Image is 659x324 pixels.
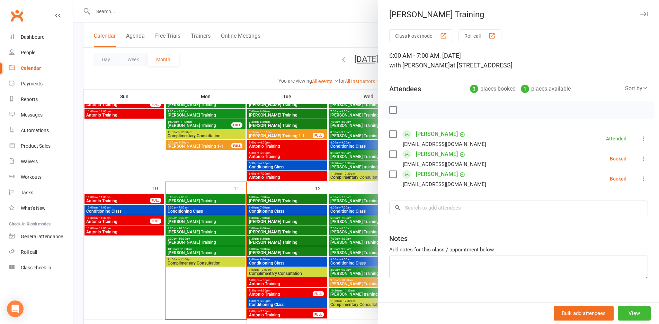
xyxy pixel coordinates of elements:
[470,85,478,93] div: 3
[21,143,51,149] div: Product Sales
[9,123,73,138] a: Automations
[21,205,46,211] div: What's New
[9,76,73,92] a: Payments
[9,107,73,123] a: Messages
[9,154,73,169] a: Waivers
[21,128,49,133] div: Automations
[521,85,529,93] div: 1
[416,169,458,180] a: [PERSON_NAME]
[21,96,38,102] div: Reports
[21,159,38,164] div: Waivers
[9,45,73,61] a: People
[458,29,501,42] button: Roll call
[403,160,486,169] div: [EMAIL_ADDRESS][DOMAIN_NAME]
[389,62,450,69] span: with [PERSON_NAME]
[389,29,453,42] button: Class kiosk mode
[450,62,513,69] span: at [STREET_ADDRESS]
[610,156,626,161] div: Booked
[389,201,648,215] input: Search to add attendees
[521,84,571,94] div: places available
[21,112,43,118] div: Messages
[378,10,659,19] div: [PERSON_NAME] Training
[21,265,51,270] div: Class check-in
[625,84,648,93] div: Sort by
[389,234,408,243] div: Notes
[389,51,648,70] div: 6:00 AM - 7:00 AM, [DATE]
[21,234,63,239] div: General attendance
[403,180,486,189] div: [EMAIL_ADDRESS][DOMAIN_NAME]
[606,136,626,141] div: Attended
[7,300,24,317] div: Open Intercom Messenger
[21,34,45,40] div: Dashboard
[9,201,73,216] a: What's New
[9,29,73,45] a: Dashboard
[21,190,33,195] div: Tasks
[9,260,73,276] a: Class kiosk mode
[8,7,26,24] a: Clubworx
[21,81,43,86] div: Payments
[21,249,37,255] div: Roll call
[470,84,516,94] div: places booked
[389,84,421,94] div: Attendees
[9,169,73,185] a: Workouts
[9,229,73,244] a: General attendance kiosk mode
[389,246,648,254] div: Add notes for this class / appointment below
[416,129,458,140] a: [PERSON_NAME]
[21,65,41,71] div: Calendar
[554,306,614,321] button: Bulk add attendees
[9,138,73,154] a: Product Sales
[618,306,651,321] button: View
[21,174,42,180] div: Workouts
[610,176,626,181] div: Booked
[416,149,458,160] a: [PERSON_NAME]
[21,50,35,55] div: People
[9,185,73,201] a: Tasks
[9,244,73,260] a: Roll call
[9,92,73,107] a: Reports
[403,140,486,149] div: [EMAIL_ADDRESS][DOMAIN_NAME]
[9,61,73,76] a: Calendar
